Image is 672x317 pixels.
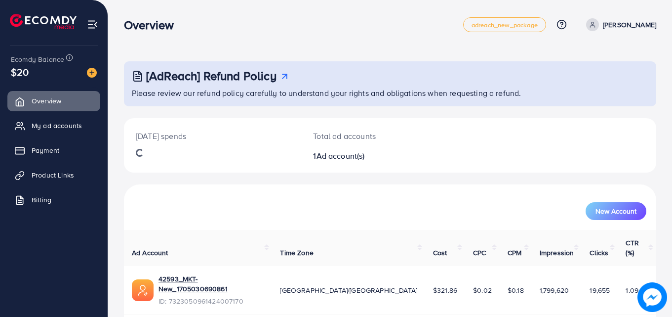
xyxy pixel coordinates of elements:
[626,285,638,295] span: 1.09
[132,87,650,99] p: Please review our refund policy carefully to understand your rights and obligations when requesti...
[11,54,64,64] span: Ecomdy Balance
[595,208,636,215] span: New Account
[32,121,82,131] span: My ad accounts
[10,14,77,29] img: logo
[146,69,277,83] h3: [AdReach] Refund Policy
[313,151,423,161] h2: 1
[508,285,524,295] span: $0.18
[11,65,29,79] span: $20
[582,18,656,31] a: [PERSON_NAME]
[7,165,100,185] a: Product Links
[7,116,100,136] a: My ad accounts
[590,248,608,258] span: Clicks
[132,248,168,258] span: Ad Account
[463,17,546,32] a: adreach_new_package
[87,19,98,30] img: menu
[540,248,574,258] span: Impression
[32,195,51,205] span: Billing
[32,96,61,106] span: Overview
[32,170,74,180] span: Product Links
[316,150,365,161] span: Ad account(s)
[603,19,656,31] p: [PERSON_NAME]
[590,285,610,295] span: 19,655
[32,145,59,155] span: Payment
[132,279,154,301] img: ic-ads-acc.e4c84228.svg
[586,202,646,220] button: New Account
[473,285,492,295] span: $0.02
[540,285,569,295] span: 1,799,620
[433,285,457,295] span: $321.86
[280,285,417,295] span: [GEOGRAPHIC_DATA]/[GEOGRAPHIC_DATA]
[280,248,313,258] span: Time Zone
[626,238,638,258] span: CTR (%)
[87,68,97,78] img: image
[473,248,486,258] span: CPC
[158,274,264,294] a: 42593_MKT-New_1705030690861
[508,248,521,258] span: CPM
[136,130,289,142] p: [DATE] spends
[637,282,667,312] img: image
[158,296,264,306] span: ID: 7323050961424007170
[124,18,182,32] h3: Overview
[472,22,538,28] span: adreach_new_package
[7,91,100,111] a: Overview
[7,190,100,210] a: Billing
[7,140,100,160] a: Payment
[433,248,447,258] span: Cost
[313,130,423,142] p: Total ad accounts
